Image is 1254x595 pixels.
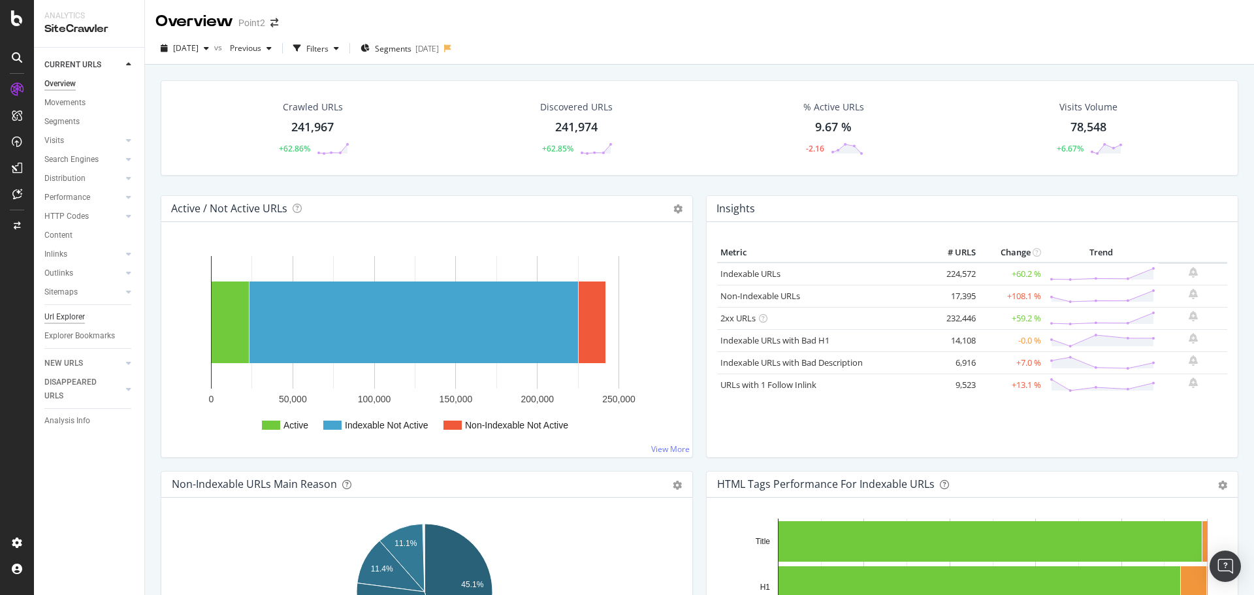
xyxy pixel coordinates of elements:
text: Indexable Not Active [345,420,428,430]
a: Explorer Bookmarks [44,329,135,343]
div: Content [44,229,72,242]
th: Change [979,243,1044,263]
button: [DATE] [155,38,214,59]
div: % Active URLs [803,101,864,114]
div: arrow-right-arrow-left [270,18,278,27]
span: vs [214,42,225,53]
div: Search Engines [44,153,99,167]
a: Sitemaps [44,285,122,299]
a: Distribution [44,172,122,185]
div: HTML Tags Performance for Indexable URLs [717,477,935,490]
td: 6,916 [927,351,979,374]
div: bell-plus [1189,355,1198,366]
th: # URLS [927,243,979,263]
div: Visits Volume [1059,101,1117,114]
span: Previous [225,42,261,54]
i: Options [673,204,683,214]
div: Url Explorer [44,310,85,324]
td: +7.0 % [979,351,1044,374]
text: 0 [209,394,214,404]
div: Movements [44,96,86,110]
a: URLs with 1 Follow Inlink [720,379,816,391]
div: 9.67 % [815,119,852,136]
div: +62.86% [279,143,310,154]
div: gear [1218,481,1227,490]
a: Search Engines [44,153,122,167]
text: Title [756,537,771,546]
a: HTTP Codes [44,210,122,223]
a: Performance [44,191,122,204]
div: Analysis Info [44,414,90,428]
a: Outlinks [44,266,122,280]
td: 232,446 [927,307,979,329]
button: Segments[DATE] [355,38,444,59]
div: +62.85% [542,143,573,154]
div: Overview [44,77,76,91]
div: Non-Indexable URLs Main Reason [172,477,337,490]
div: Filters [306,43,329,54]
div: +6.67% [1057,143,1084,154]
a: Overview [44,77,135,91]
button: Previous [225,38,277,59]
h4: Insights [716,200,755,217]
div: CURRENT URLS [44,58,101,72]
a: Url Explorer [44,310,135,324]
a: NEW URLS [44,357,122,370]
div: Performance [44,191,90,204]
span: 2025 Oct. 2nd [173,42,199,54]
div: NEW URLS [44,357,83,370]
td: -0.0 % [979,329,1044,351]
span: Segments [375,43,411,54]
div: DISAPPEARED URLS [44,376,110,403]
div: 78,548 [1070,119,1106,136]
div: Visits [44,134,64,148]
div: Analytics [44,10,134,22]
a: Indexable URLs with Bad Description [720,357,863,368]
div: bell-plus [1189,267,1198,278]
a: Segments [44,115,135,129]
a: Non-Indexable URLs [720,290,800,302]
text: 50,000 [279,394,307,404]
td: 224,572 [927,263,979,285]
div: bell-plus [1189,289,1198,299]
a: Inlinks [44,248,122,261]
div: bell-plus [1189,378,1198,388]
text: H1 [760,583,771,592]
td: 14,108 [927,329,979,351]
div: 241,974 [555,119,598,136]
td: 17,395 [927,285,979,307]
td: +108.1 % [979,285,1044,307]
a: 2xx URLs [720,312,756,324]
div: Point2 [238,16,265,29]
text: 11.4% [371,564,393,573]
div: bell-plus [1189,333,1198,344]
a: Content [44,229,135,242]
div: Sitemaps [44,285,78,299]
div: Inlinks [44,248,67,261]
text: 100,000 [358,394,391,404]
div: Discovered URLs [540,101,613,114]
svg: A chart. [172,243,682,447]
div: -2.16 [806,143,824,154]
td: +60.2 % [979,263,1044,285]
text: Non-Indexable Not Active [465,420,568,430]
td: +59.2 % [979,307,1044,329]
div: SiteCrawler [44,22,134,37]
div: Segments [44,115,80,129]
text: 200,000 [521,394,554,404]
div: Overview [155,10,233,33]
text: Active [283,420,308,430]
div: gear [673,481,682,490]
a: DISAPPEARED URLS [44,376,122,403]
text: 45.1% [461,580,483,589]
a: Analysis Info [44,414,135,428]
button: Filters [288,38,344,59]
text: 250,000 [602,394,635,404]
td: +13.1 % [979,374,1044,396]
td: 9,523 [927,374,979,396]
text: 150,000 [440,394,473,404]
a: Indexable URLs with Bad H1 [720,334,829,346]
div: Crawled URLs [283,101,343,114]
div: Distribution [44,172,86,185]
